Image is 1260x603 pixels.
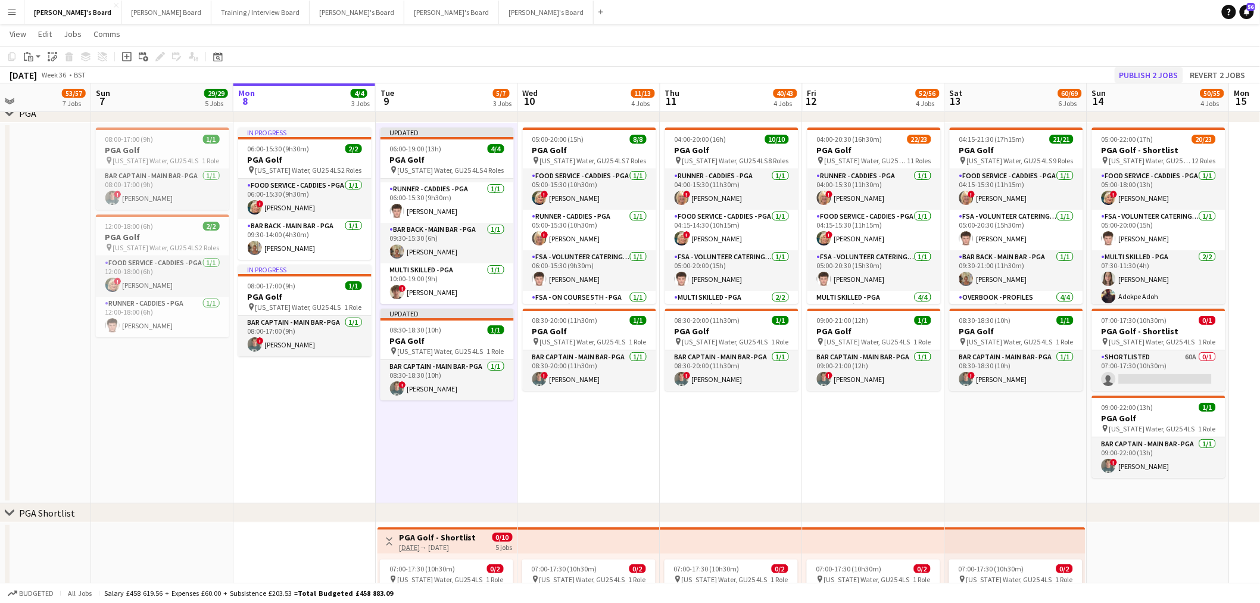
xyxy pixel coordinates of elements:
[665,169,799,210] app-card-role: Runner - Caddies - PGA1/104:00-15:30 (11h30m)![PERSON_NAME]
[1200,89,1224,98] span: 50/55
[968,191,975,198] span: !
[381,309,514,400] app-job-card: Updated08:30-18:30 (10h)1/1PGA Golf [US_STATE] Water, GU25 4LS1 RoleBar Captain - Main Bar- PGA1/...
[950,309,1083,391] app-job-card: 08:30-18:30 (10h)1/1PGA Golf [US_STATE] Water, GU25 4LS1 RoleBar Captain - Main Bar- PGA1/108:30-...
[1201,99,1224,108] div: 4 Jobs
[523,210,656,250] app-card-role: Runner - Caddies - PGA1/105:00-15:30 (10h30m)![PERSON_NAME]
[959,135,1025,144] span: 04:15-21:30 (17h15m)
[381,128,514,304] div: Updated06:00-19:00 (13h)4/4PGA Golf [US_STATE] Water, GU25 4LS4 RolesFood Service - Caddies - PGA...
[769,156,789,165] span: 8 Roles
[389,564,455,573] span: 07:00-17:30 (10h30m)
[238,265,372,274] div: In progress
[1053,156,1074,165] span: 9 Roles
[345,144,362,153] span: 2/2
[1092,250,1225,308] app-card-role: Multi Skilled - PGA2/207:30-11:30 (4h)[PERSON_NAME]Adokpe Adoh
[532,135,584,144] span: 05:00-20:00 (15h)
[541,372,548,379] span: !
[39,70,69,79] span: Week 36
[398,166,484,175] span: [US_STATE] Water, GU25 4LS
[399,381,406,388] span: !
[19,589,54,598] span: Budgeted
[399,543,420,552] tcxspan: Call 09-09-2025 via 3CX
[238,265,372,356] app-job-card: In progress08:00-17:00 (9h)1/1PGA Golf [US_STATE] Water, GU25 4LS1 RoleBar Captain - Main Bar- PG...
[114,278,121,285] span: !
[1247,3,1255,11] span: 56
[1186,67,1250,83] button: Revert 2 jobs
[1092,437,1225,478] app-card-role: Bar Captain - Main Bar- PGA1/109:00-22:00 (13h)![PERSON_NAME]
[914,564,931,573] span: 0/2
[255,166,341,175] span: [US_STATE] Water, GU25 4LS
[10,69,37,81] div: [DATE]
[916,99,939,108] div: 4 Jobs
[826,191,833,198] span: !
[493,89,510,98] span: 5/7
[682,337,768,346] span: [US_STATE] Water, GU25 4LS
[629,337,647,346] span: 1 Role
[521,94,538,108] span: 10
[33,26,57,42] a: Edit
[345,281,362,290] span: 1/1
[1090,94,1106,108] span: 14
[238,219,372,260] app-card-role: Bar Back - Main Bar - PGA1/109:30-14:00 (4h30m)[PERSON_NAME]
[807,128,941,304] app-job-card: 04:00-20:30 (16h30m)22/23PGA Golf [US_STATE] Water, GU25 4LS11 RolesRunner - Caddies - PGA1/104:0...
[663,94,680,108] span: 11
[950,88,963,98] span: Sat
[105,135,154,144] span: 08:00-17:00 (9h)
[238,291,372,302] h3: PGA Golf
[1192,156,1216,165] span: 12 Roles
[539,575,625,584] span: [US_STATE] Water, GU25 4LS
[238,128,372,137] div: In progress
[950,350,1083,391] app-card-role: Bar Captain - Main Bar- PGA1/108:30-18:30 (10h)![PERSON_NAME]
[630,316,647,325] span: 1/1
[93,29,120,39] span: Comms
[238,88,255,98] span: Mon
[523,145,656,156] h3: PGA Golf
[381,309,514,318] div: Updated
[675,316,740,325] span: 08:30-20:00 (11h30m)
[96,232,229,243] h3: PGA Golf
[807,309,941,391] div: 09:00-21:00 (12h)1/1PGA Golf [US_STATE] Water, GU25 4LS1 RoleBar Captain - Main Bar- PGA1/109:00-...
[765,135,789,144] span: 10/10
[959,564,1024,573] span: 07:00-17:30 (10h30m)
[1111,459,1118,466] span: !
[948,94,963,108] span: 13
[665,309,799,391] div: 08:30-20:00 (11h30m)1/1PGA Golf [US_STATE] Water, GU25 4LS1 RoleBar Captain - Main Bar- PGA1/108:...
[523,309,656,391] app-job-card: 08:30-20:00 (11h30m)1/1PGA Golf [US_STATE] Water, GU25 4LS1 RoleBar Captain - Main Bar- PGA1/108:...
[1059,99,1081,108] div: 6 Jobs
[113,243,199,252] span: [US_STATE] Water, GU25 4LS
[665,128,799,304] div: 04:00-20:00 (16h)10/10PGA Golf [US_STATE] Water, GU25 4LS8 RolesRunner - Caddies - PGA1/104:00-15...
[399,543,476,552] div: → [DATE]
[203,135,220,144] span: 1/1
[496,542,513,552] div: 5 jobs
[488,144,504,153] span: 4/4
[665,326,799,337] h3: PGA Golf
[398,347,484,356] span: [US_STATE] Water, GU25 4LS
[64,29,82,39] span: Jobs
[907,135,931,144] span: 22/23
[114,191,121,198] span: !
[345,303,362,312] span: 1 Role
[816,564,882,573] span: 07:00-17:30 (10h30m)
[682,575,768,584] span: [US_STATE] Water, GU25 4LS
[1092,210,1225,250] app-card-role: FSA - Volunteer Catering - PGA1/105:00-20:00 (15h)[PERSON_NAME]
[1056,575,1073,584] span: 1 Role
[950,326,1083,337] h3: PGA Golf
[523,128,656,304] app-job-card: 05:00-20:00 (15h)8/8PGA Golf [US_STATE] Water, GU25 4LS7 RolesFood Service - Caddies - PGA1/105:0...
[532,316,598,325] span: 08:30-20:00 (11h30m)
[629,564,646,573] span: 0/2
[5,26,31,42] a: View
[630,135,647,144] span: 8/8
[1199,316,1216,325] span: 0/1
[665,291,799,349] app-card-role: Multi Skilled - PGA2/208:30-12:30 (4h)
[950,250,1083,291] app-card-role: Bar Back - Main Bar - PGA1/109:30-21:00 (11h30m)[PERSON_NAME]
[807,350,941,391] app-card-role: Bar Captain - Main Bar- PGA1/109:00-21:00 (12h)![PERSON_NAME]
[204,89,228,98] span: 29/29
[105,222,154,231] span: 12:00-18:00 (6h)
[381,182,514,223] app-card-role: Runner - Caddies - PGA1/106:00-15:30 (9h30m)[PERSON_NAME]
[532,564,597,573] span: 07:00-17:30 (10h30m)
[390,325,442,334] span: 08:30-18:30 (10h)
[1192,135,1216,144] span: 20/23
